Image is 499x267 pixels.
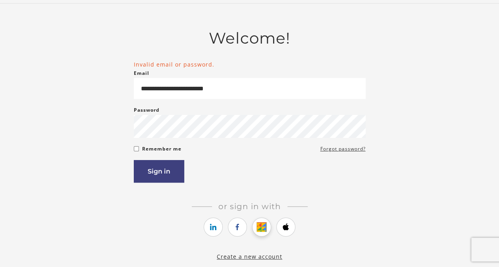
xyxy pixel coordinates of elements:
[217,253,282,260] a: Create a new account
[134,105,160,115] label: Password
[204,217,223,236] a: https://courses.thinkific.com/users/auth/linkedin?ss%5Breferral%5D=&ss%5Buser_return_to%5D=&ss%5B...
[320,144,366,154] a: Forgot password?
[134,29,366,48] h2: Welcome!
[228,217,247,236] a: https://courses.thinkific.com/users/auth/facebook?ss%5Breferral%5D=&ss%5Buser_return_to%5D=&ss%5B...
[276,217,295,236] a: https://courses.thinkific.com/users/auth/apple?ss%5Breferral%5D=&ss%5Buser_return_to%5D=&ss%5Bvis...
[134,60,366,69] li: Invalid email or password.
[134,69,149,78] label: Email
[142,144,181,154] label: Remember me
[134,160,184,183] button: Sign in
[252,217,271,236] a: https://courses.thinkific.com/users/auth/google?ss%5Breferral%5D=&ss%5Buser_return_to%5D=&ss%5Bvi...
[212,202,287,211] span: Or sign in with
